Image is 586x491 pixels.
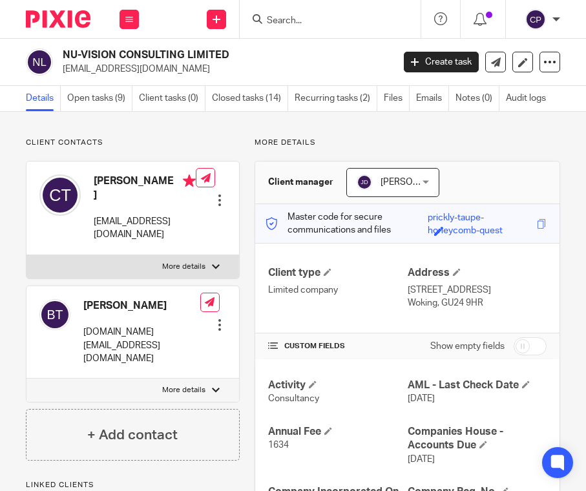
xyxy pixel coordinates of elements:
[212,86,288,111] a: Closed tasks (14)
[430,340,505,353] label: Show empty fields
[408,297,547,309] p: Woking, GU24 9HR
[455,86,499,111] a: Notes (0)
[26,480,240,490] p: Linked clients
[268,341,407,351] h4: CUSTOM FIELDS
[268,176,333,189] h3: Client manager
[408,455,435,464] span: [DATE]
[268,394,319,403] span: Consultancy
[268,425,407,439] h4: Annual Fee
[67,86,132,111] a: Open tasks (9)
[26,86,61,111] a: Details
[162,385,205,395] p: More details
[39,299,70,330] img: svg%3E
[183,174,196,187] i: Primary
[26,48,53,76] img: svg%3E
[162,262,205,272] p: More details
[381,178,452,187] span: [PERSON_NAME]
[83,326,200,365] p: [DOMAIN_NAME][EMAIL_ADDRESS][DOMAIN_NAME]
[408,379,547,392] h4: AML - Last Check Date
[295,86,377,111] a: Recurring tasks (2)
[268,266,407,280] h4: Client type
[268,284,407,297] p: Limited company
[87,425,178,445] h4: + Add contact
[357,174,372,190] img: svg%3E
[408,394,435,403] span: [DATE]
[94,215,196,242] p: [EMAIL_ADDRESS][DOMAIN_NAME]
[268,379,407,392] h4: Activity
[63,48,320,62] h2: NU-VISION CONSULTING LIMITED
[266,16,382,27] input: Search
[408,266,547,280] h4: Address
[404,52,479,72] a: Create task
[255,138,560,148] p: More details
[525,9,546,30] img: svg%3E
[94,174,196,202] h4: [PERSON_NAME]
[26,10,90,28] img: Pixie
[26,138,240,148] p: Client contacts
[408,284,547,297] p: [STREET_ADDRESS]
[139,86,205,111] a: Client tasks (0)
[83,299,200,313] h4: [PERSON_NAME]
[63,63,384,76] p: [EMAIL_ADDRESS][DOMAIN_NAME]
[268,441,289,450] span: 1634
[506,86,552,111] a: Audit logs
[428,211,534,226] div: prickly-taupe-honeycomb-quest
[416,86,449,111] a: Emails
[39,174,81,216] img: svg%3E
[384,86,410,111] a: Files
[265,211,428,237] p: Master code for secure communications and files
[408,425,547,453] h4: Companies House - Accounts Due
